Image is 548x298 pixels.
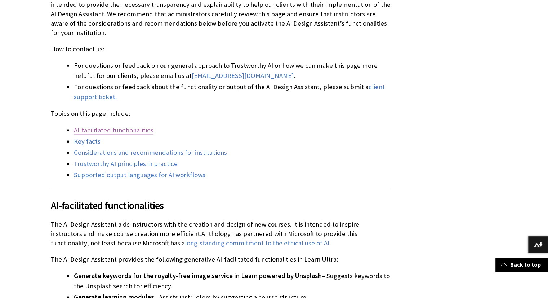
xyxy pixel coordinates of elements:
[74,148,227,157] a: Considerations and recommendations for institutions
[51,109,391,118] p: Topics on this page include:
[51,220,359,238] span: The AI Design Assistant aids instructors with the creation and design of new courses. It is inten...
[74,272,390,290] span: – Suggests keywords to the Unsplash search for efficiency.
[74,82,391,102] li: For questions or feedback about the functionality or output of the AI Design Assistant, please su...
[495,258,548,271] a: Back to top
[74,171,205,179] a: Supported output languages for AI workflows
[185,239,329,247] a: long-standing commitment to the ethical use of AI
[200,229,201,238] span: .
[51,198,391,213] span: AI-facilitated functionalities
[74,272,322,280] span: Generate keywords for the royalty-free image service in Learn powered by Unsplash
[51,229,357,247] span: Anthology has partnered with Microsoft to provide this functionality, not least because Microsoft...
[74,61,391,81] li: For questions or feedback on our general approach to Trustworthy AI or how we can make this page ...
[329,239,331,247] span: .
[74,126,153,135] a: AI-facilitated functionalities
[74,159,178,168] a: Trustworthy AI principles in practice
[192,71,294,80] a: [EMAIL_ADDRESS][DOMAIN_NAME]
[51,44,391,54] p: How to contact us:
[51,255,338,263] span: The AI Design Assistant provides the following generative AI-facilitated functionalities in Learn...
[74,137,101,146] a: Key facts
